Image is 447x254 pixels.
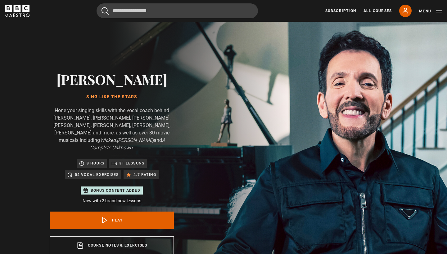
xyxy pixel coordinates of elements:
i: [PERSON_NAME] [117,137,154,143]
a: All Courses [363,8,392,14]
input: Search [97,3,258,18]
h1: Sing Like the Stars [50,94,174,99]
p: 54 Vocal Exercises [75,172,119,178]
p: Hone your singing skills with the vocal coach behind [PERSON_NAME], [PERSON_NAME], [PERSON_NAME],... [50,107,174,151]
p: 4.7 rating [133,172,156,178]
button: Submit the search query [102,7,109,15]
a: Play [50,212,174,229]
p: 31 lessons [119,160,144,166]
p: Now with 2 brand new lessons [50,198,174,204]
h2: [PERSON_NAME] [50,71,174,87]
i: A Complete Unknown [90,137,165,151]
a: Subscription [325,8,356,14]
p: 8 hours [87,160,104,166]
svg: BBC Maestro [5,5,29,17]
i: Wicked [100,137,116,143]
p: Bonus content added [91,188,140,193]
button: Toggle navigation [419,8,442,14]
